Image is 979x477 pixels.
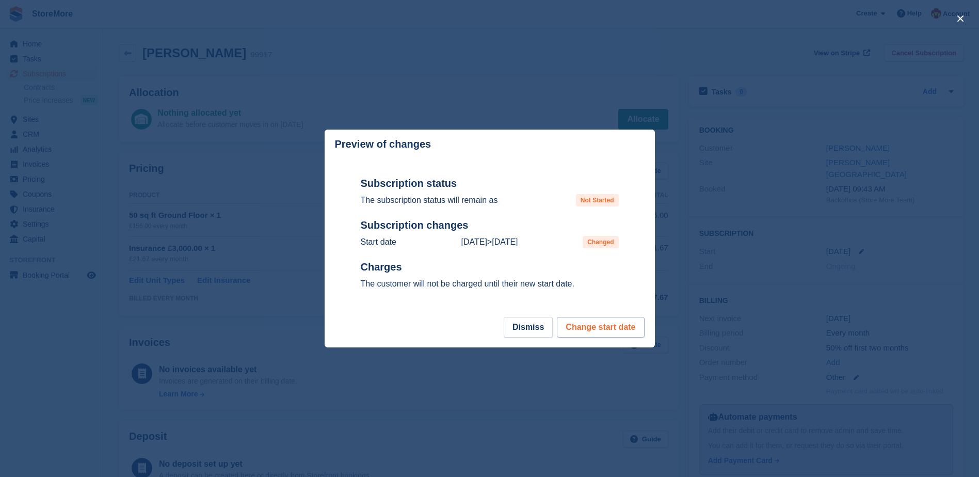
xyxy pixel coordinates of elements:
h2: Charges [361,261,619,274]
p: The subscription status will remain as [361,194,498,206]
p: Start date [361,236,396,248]
p: > [461,236,518,248]
h2: Subscription status [361,177,619,190]
time: 2025-08-30 23:00:00 UTC [492,237,518,246]
p: Preview of changes [335,138,431,150]
button: close [952,10,969,27]
h2: Subscription changes [361,219,619,232]
span: Changed [583,236,618,248]
time: 2025-08-29 23:00:00 UTC [461,237,487,246]
button: Dismiss [504,317,553,338]
span: Not Started [576,194,619,206]
p: The customer will not be charged until their new start date. [361,278,619,290]
button: Change start date [557,317,644,338]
